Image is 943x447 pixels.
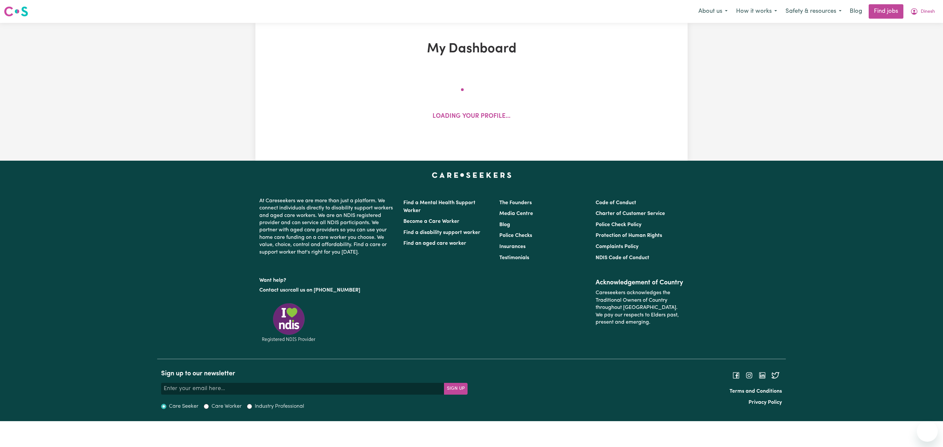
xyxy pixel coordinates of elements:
p: or [259,284,396,296]
p: At Careseekers we are more than just a platform. We connect individuals directly to disability su... [259,195,396,259]
p: Careseekers acknowledges the Traditional Owners of Country throughout [GEOGRAPHIC_DATA]. We pay o... [596,287,684,329]
a: Police Checks [499,233,532,238]
a: Insurances [499,244,526,249]
a: Protection of Human Rights [596,233,662,238]
a: Follow Careseekers on Instagram [745,373,753,378]
h2: Acknowledgement of Country [596,279,684,287]
span: Dinesh [921,8,935,15]
input: Enter your email here... [161,383,444,395]
a: Testimonials [499,255,529,260]
label: Care Worker [212,402,242,410]
img: Registered NDIS provider [259,302,318,343]
iframe: Button to launch messaging window, conversation in progress [917,421,938,442]
a: Blog [846,4,866,19]
a: Contact us [259,288,285,293]
a: The Founders [499,200,532,206]
a: Complaints Policy [596,244,638,249]
a: Find jobs [869,4,903,19]
label: Industry Professional [255,402,304,410]
label: Care Seeker [169,402,198,410]
a: Police Check Policy [596,222,641,227]
a: Charter of Customer Service [596,211,665,216]
a: Code of Conduct [596,200,636,206]
button: How it works [732,5,781,18]
a: Follow Careseekers on Facebook [732,373,740,378]
a: Find a Mental Health Support Worker [403,200,475,213]
a: Careseekers home page [432,172,511,178]
a: Blog [499,222,510,227]
a: Privacy Policy [749,400,782,405]
a: Media Centre [499,211,533,216]
button: About us [694,5,732,18]
a: Careseekers logo [4,4,28,19]
button: Safety & resources [781,5,846,18]
a: call us on [PHONE_NUMBER] [290,288,360,293]
a: Follow Careseekers on Twitter [771,373,779,378]
p: Want help? [259,274,396,284]
a: Follow Careseekers on LinkedIn [758,373,766,378]
a: Terms and Conditions [730,389,782,394]
p: Loading your profile... [433,112,510,121]
h2: Sign up to our newsletter [161,370,468,378]
img: Careseekers logo [4,6,28,17]
h1: My Dashboard [331,41,612,57]
a: Find a disability support worker [403,230,480,235]
a: NDIS Code of Conduct [596,255,649,260]
a: Become a Care Worker [403,219,459,224]
button: Subscribe [444,383,468,395]
a: Find an aged care worker [403,241,466,246]
button: My Account [906,5,939,18]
